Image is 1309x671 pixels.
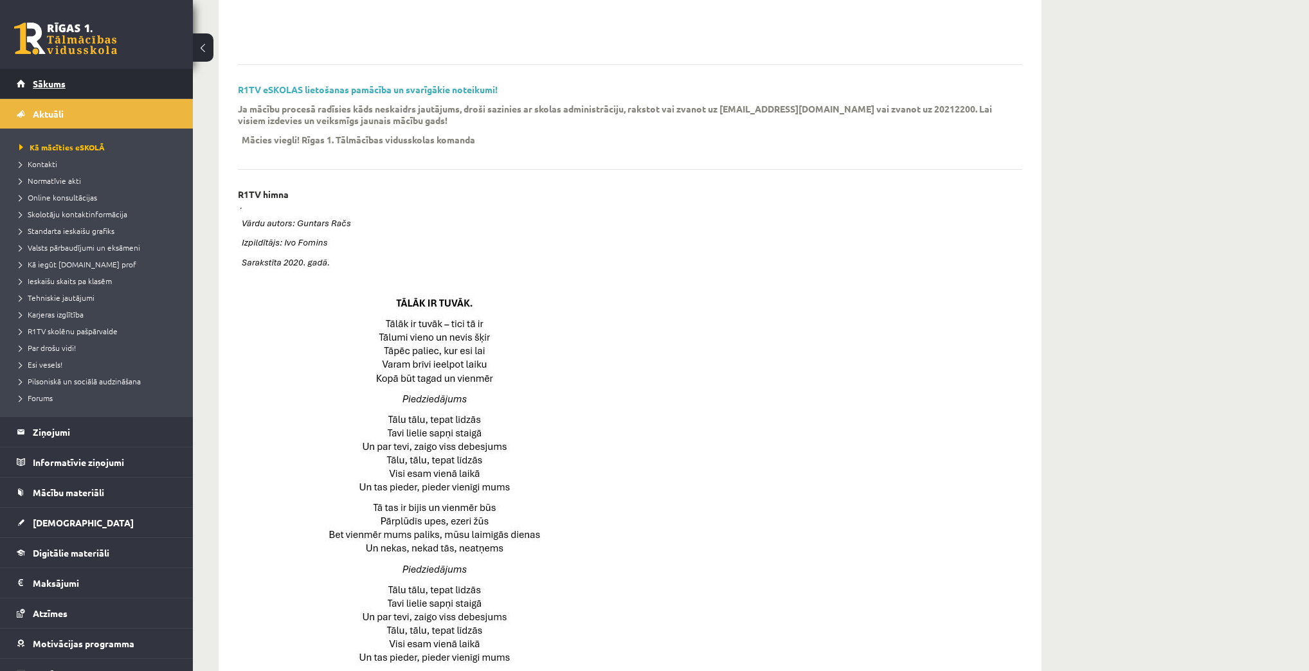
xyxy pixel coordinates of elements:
[33,638,134,649] span: Motivācijas programma
[17,69,177,98] a: Sākums
[17,508,177,537] a: [DEMOGRAPHIC_DATA]
[17,447,177,477] a: Informatīvie ziņojumi
[17,538,177,568] a: Digitālie materiāli
[19,309,84,319] span: Karjeras izglītība
[33,568,177,598] legend: Maksājumi
[238,189,289,200] p: R1TV himna
[19,175,180,186] a: Normatīvie akti
[19,392,180,404] a: Forums
[33,447,177,477] legend: Informatīvie ziņojumi
[302,134,475,145] p: Rīgas 1. Tālmācības vidusskolas komanda
[19,359,62,370] span: Esi vesels!
[33,607,68,619] span: Atzīmes
[19,292,95,303] span: Tehniskie jautājumi
[238,103,1003,126] p: Ja mācību procesā radīsies kāds neskaidrs jautājums, droši sazinies ar skolas administrāciju, rak...
[19,175,81,186] span: Normatīvie akti
[19,142,105,152] span: Kā mācīties eSKOLĀ
[19,159,57,169] span: Kontakti
[33,547,109,559] span: Digitālie materiāli
[19,226,114,236] span: Standarta ieskaišu grafiks
[19,141,180,153] a: Kā mācīties eSKOLĀ
[19,158,180,170] a: Kontakti
[19,242,140,253] span: Valsts pārbaudījumi un eksāmeni
[19,375,180,387] a: Pilsoniskā un sociālā audzināšana
[19,325,180,337] a: R1TV skolēnu pašpārvalde
[33,108,64,120] span: Aktuāli
[17,629,177,658] a: Motivācijas programma
[238,84,498,95] a: R1TV eSKOLAS lietošanas pamācība un svarīgākie noteikumi!
[19,343,76,353] span: Par drošu vidi!
[17,99,177,129] a: Aktuāli
[19,192,97,202] span: Online konsultācijas
[19,242,180,253] a: Valsts pārbaudījumi un eksāmeni
[33,78,66,89] span: Sākums
[19,309,180,320] a: Karjeras izglītība
[33,417,177,447] legend: Ziņojumi
[19,259,136,269] span: Kā iegūt [DOMAIN_NAME] prof
[19,258,180,270] a: Kā iegūt [DOMAIN_NAME] prof
[19,192,180,203] a: Online konsultācijas
[17,598,177,628] a: Atzīmes
[33,487,104,498] span: Mācību materiāli
[19,376,141,386] span: Pilsoniskā un sociālā audzināšana
[19,393,53,403] span: Forums
[19,208,180,220] a: Skolotāju kontaktinformācija
[17,568,177,598] a: Maksājumi
[19,292,180,303] a: Tehniskie jautājumi
[19,359,180,370] a: Esi vesels!
[17,478,177,507] a: Mācību materiāli
[19,225,180,237] a: Standarta ieskaišu grafiks
[33,517,134,528] span: [DEMOGRAPHIC_DATA]
[19,275,180,287] a: Ieskaišu skaits pa klasēm
[17,417,177,447] a: Ziņojumi
[14,22,117,55] a: Rīgas 1. Tālmācības vidusskola
[19,276,112,286] span: Ieskaišu skaits pa klasēm
[19,342,180,353] a: Par drošu vidi!
[242,134,300,145] p: Mācies viegli!
[19,209,127,219] span: Skolotāju kontaktinformācija
[19,326,118,336] span: R1TV skolēnu pašpārvalde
